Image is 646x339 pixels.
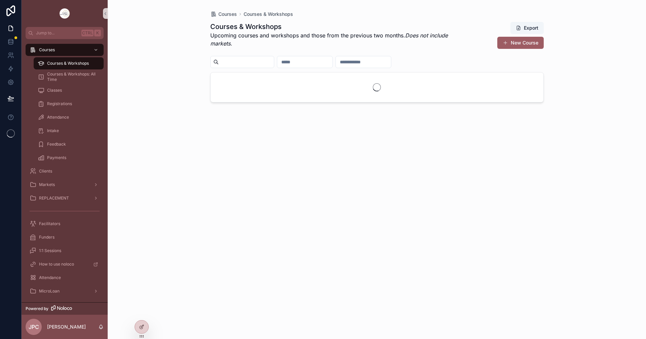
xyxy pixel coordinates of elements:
span: Registrations [47,101,72,106]
a: Courses & Workshops: All Time [34,71,104,83]
a: Powered by [22,302,108,315]
span: MicroLoan [39,288,60,294]
a: Classes [34,84,104,96]
a: Funders [26,231,104,243]
span: Facilitators [39,221,60,226]
button: New Course [497,37,544,49]
span: Courses & Workshops: All Time [47,71,97,82]
span: 1:1 Sessions [39,248,61,253]
a: Intake [34,125,104,137]
span: Courses [218,11,237,18]
span: Classes [47,88,62,93]
a: MicroLoan [26,285,104,297]
span: How to use noloco [39,261,74,267]
a: How to use noloco [26,258,104,270]
span: Payments [47,155,66,160]
p: Upcoming courses and workshops and those from the previous two months. [210,31,460,48]
a: Facilitators [26,218,104,230]
span: K [95,30,100,36]
a: Courses [210,11,237,18]
p: [PERSON_NAME] [47,323,86,330]
a: Courses [26,44,104,56]
a: Courses & Workshops [34,57,104,69]
span: Ctrl [81,30,94,36]
a: Attendance [34,111,104,123]
span: REPLACEMENT [39,195,69,201]
span: Attendance [39,275,61,280]
span: JPC [29,323,39,331]
span: Funders [39,235,55,240]
span: Intake [47,128,59,133]
a: Clients [26,165,104,177]
a: Feedback [34,138,104,150]
img: App logo [59,8,70,19]
span: Courses & Workshops [47,61,89,66]
a: Attendance [26,272,104,284]
a: Payments [34,152,104,164]
span: Courses [39,47,55,53]
a: REPLACEMENT [26,192,104,204]
a: 1:1 Sessions [26,245,104,257]
span: Clients [39,168,52,174]
span: Feedback [47,142,66,147]
span: Powered by [26,306,48,311]
div: scrollable content [22,39,108,302]
span: Jump to... [36,30,79,36]
span: Markets [39,182,55,187]
em: Does not include markets. [210,32,448,47]
a: Registrations [34,98,104,110]
button: Export [510,22,544,34]
a: Courses & Workshops [244,11,293,18]
button: Jump to...CtrlK [26,27,104,39]
h1: Courses & Workshops [210,22,460,31]
span: Attendance [47,115,69,120]
a: Markets [26,179,104,191]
